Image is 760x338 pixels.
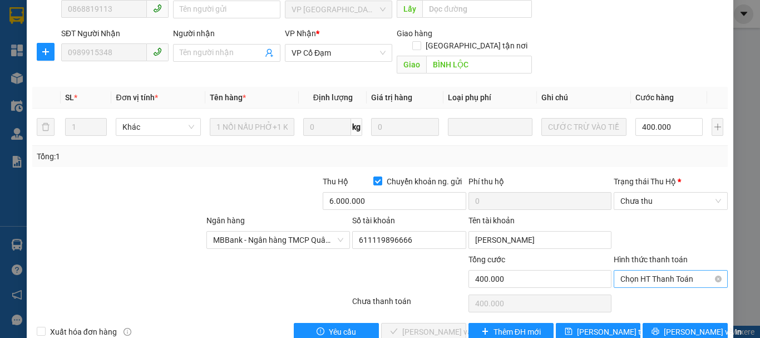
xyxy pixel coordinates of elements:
div: Tổng: 1 [37,150,294,163]
span: info-circle [124,328,131,336]
th: Ghi chú [537,87,630,109]
span: Giao [397,56,426,74]
input: Dọc đường [426,56,532,74]
span: VP Mỹ Đình [292,1,386,18]
span: user-add [265,48,274,57]
input: Ghi Chú [541,118,626,136]
span: phone [153,4,162,13]
span: Thêm ĐH mới [493,326,541,338]
span: close-circle [715,276,722,282]
button: delete [37,118,55,136]
span: exclamation-circle [317,327,324,336]
div: Người nhận [173,27,280,40]
button: plus [37,43,55,61]
span: [PERSON_NAME] thay đổi [577,326,666,338]
label: Hình thức thanh toán [614,255,688,264]
label: Số tài khoản [352,216,395,225]
span: save [565,327,573,336]
div: SĐT Người Nhận [61,27,169,40]
span: MBBank - Ngân hàng TMCP Quân đội [213,232,343,248]
span: plus [37,47,54,56]
button: plus [712,118,723,136]
input: 0 [371,118,439,136]
span: phone [153,47,162,56]
span: Giá trị hàng [371,93,412,102]
span: [PERSON_NAME] và In [664,326,742,338]
span: plus [481,327,489,336]
span: Định lượng [313,93,353,102]
span: Cước hàng [635,93,674,102]
span: Tên hàng [210,93,246,102]
span: [GEOGRAPHIC_DATA] tận nơi [421,40,532,52]
span: Khác [122,119,194,135]
span: Yêu cầu [329,326,356,338]
div: Trạng thái Thu Hộ [614,175,728,188]
span: VP Cổ Đạm [292,45,386,61]
span: VP Nhận [285,29,316,38]
span: Chuyển khoản ng. gửi [382,175,466,188]
th: Loại phụ phí [443,87,537,109]
label: Ngân hàng [206,216,245,225]
input: VD: Bàn, Ghế [210,118,294,136]
div: Phí thu hộ [468,175,611,192]
span: Thu Hộ [323,177,348,186]
input: Số tài khoản [352,231,466,249]
span: kg [351,118,362,136]
span: Đơn vị tính [116,93,157,102]
span: Giao hàng [397,29,432,38]
span: Tổng cước [468,255,505,264]
label: Tên tài khoản [468,216,515,225]
div: Chưa thanh toán [351,295,467,315]
span: Chọn HT Thanh Toán [620,271,721,287]
span: SL [65,93,74,102]
span: Chưa thu [620,193,721,209]
span: printer [652,327,659,336]
span: Xuất hóa đơn hàng [46,326,121,338]
input: Tên tài khoản [468,231,611,249]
